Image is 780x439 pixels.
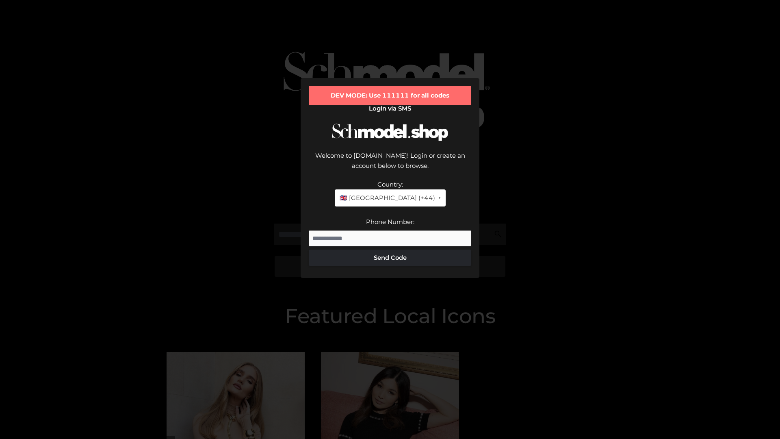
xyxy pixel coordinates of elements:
button: Send Code [309,250,471,266]
div: DEV MODE: Use 111111 for all codes [309,86,471,105]
label: Phone Number: [366,218,414,226]
h2: Login via SMS [309,105,471,112]
span: 🇬🇧 [GEOGRAPHIC_DATA] (+44) [340,193,435,203]
div: Welcome to [DOMAIN_NAME]! Login or create an account below to browse. [309,150,471,179]
img: Schmodel Logo [329,116,451,148]
label: Country: [377,180,403,188]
